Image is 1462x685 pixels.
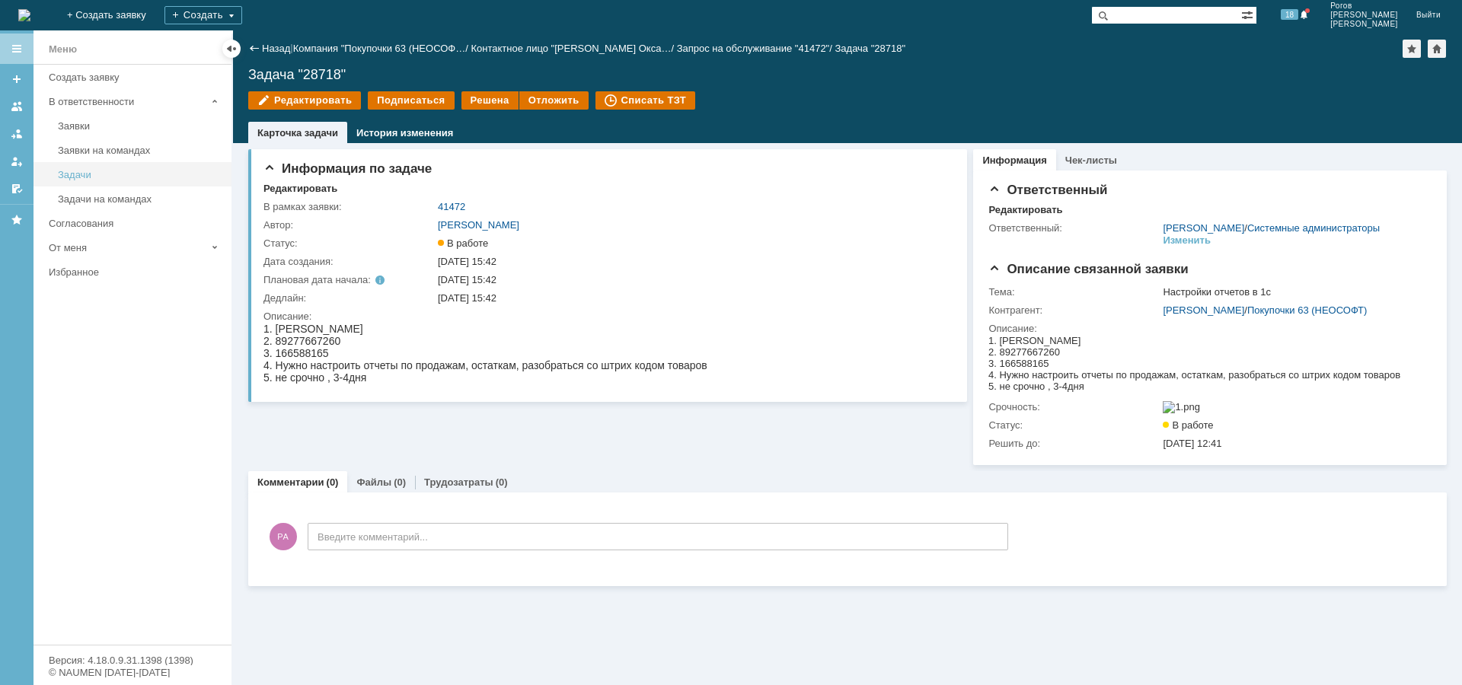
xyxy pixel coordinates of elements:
div: (0) [496,476,508,488]
div: Создать заявку [49,72,222,83]
a: Информация [982,155,1046,166]
a: Комментарии [257,476,324,488]
div: Статус: [988,419,1160,432]
div: Описание: [263,311,948,323]
span: Расширенный поиск [1241,7,1256,21]
span: 18 [1281,9,1298,20]
a: Создать заявку [43,65,228,89]
a: История изменения [356,127,453,139]
a: Карточка задачи [257,127,338,139]
span: [PERSON_NAME] [1330,20,1398,29]
a: Задачи на командах [52,187,228,211]
a: [PERSON_NAME] [1163,304,1244,316]
div: Заявки на командах [58,145,222,156]
span: В работе [1163,419,1213,431]
a: Запрос на обслуживание "41472" [677,43,830,54]
div: Тема: [988,286,1160,298]
div: © NAUMEN [DATE]-[DATE] [49,667,216,677]
div: Скрыть меню [222,40,241,58]
a: Перейти на домашнюю страницу [18,9,30,21]
img: 1.png [1163,401,1200,413]
div: Дедлайн: [263,292,435,304]
div: (0) [327,476,339,488]
div: Настройки отчетов в 1с [1163,286,1424,298]
div: / [1163,222,1380,234]
div: Редактировать [263,183,337,195]
a: Контактное лицо "[PERSON_NAME] Окса… [471,43,672,54]
a: Файлы [356,476,391,488]
div: Изменить [1163,234,1211,247]
div: / [471,43,677,54]
div: Задача "28718" [835,43,905,54]
div: / [677,43,835,54]
a: Трудозатраты [424,476,493,488]
a: Системные администраторы [1247,222,1380,234]
div: (0) [394,476,406,488]
a: Согласования [43,212,228,235]
a: Заявки на командах [5,94,29,119]
div: Задача "28718" [248,67,1447,82]
a: 41472 [438,201,465,212]
div: В рамках заявки: [263,201,435,213]
div: Сделать домашней страницей [1428,40,1446,58]
a: Чек-листы [1065,155,1117,166]
div: Версия: 4.18.0.9.31.1398 (1398) [49,655,216,665]
span: [PERSON_NAME] [1330,11,1398,20]
a: Заявки в моей ответственности [5,122,29,146]
a: Создать заявку [5,67,29,91]
div: Срочность: [988,401,1160,413]
a: Задачи [52,163,228,186]
img: logo [18,9,30,21]
div: Дата создания: [263,256,435,268]
div: Контрагент: [988,304,1160,317]
span: Рогов [1330,2,1398,11]
a: Заявки на командах [52,139,228,162]
div: [DATE] 15:42 [438,256,945,268]
div: Решить до: [988,438,1160,450]
a: Покупочки 63 (НЕОСОФТ) [1247,304,1367,316]
div: Согласования [49,218,222,229]
div: Описание: [988,323,1427,335]
span: Ответственный [988,183,1107,197]
div: Добавить в избранное [1403,40,1421,58]
a: Мои согласования [5,177,29,201]
a: Заявки [52,114,228,138]
div: / [1163,304,1424,317]
span: Описание связанной заявки [988,262,1188,276]
div: Задачи [58,169,222,180]
span: В работе [438,237,488,249]
div: Плановая дата начала: [263,274,417,286]
div: В ответственности [49,96,206,107]
div: Заявки [58,120,222,132]
a: Мои заявки [5,149,29,174]
div: Избранное [49,266,206,278]
div: / [293,43,471,54]
div: Ответственный: [988,222,1160,234]
a: Компания "Покупочки 63 (НЕОСОФ… [293,43,466,54]
span: РА [270,523,297,550]
div: Меню [49,40,77,59]
div: От меня [49,242,206,253]
div: Редактировать [988,204,1062,216]
span: [DATE] 12:41 [1163,438,1221,449]
div: Создать [164,6,242,24]
a: [PERSON_NAME] [438,219,519,231]
div: | [290,42,292,53]
div: Задачи на командах [58,193,222,205]
a: Назад [262,43,290,54]
a: [PERSON_NAME] [1163,222,1244,234]
div: Автор: [263,219,435,231]
div: [DATE] 15:42 [438,292,945,304]
div: [DATE] 15:42 [438,274,945,286]
span: Информация по задаче [263,161,432,176]
div: Статус: [263,237,435,250]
